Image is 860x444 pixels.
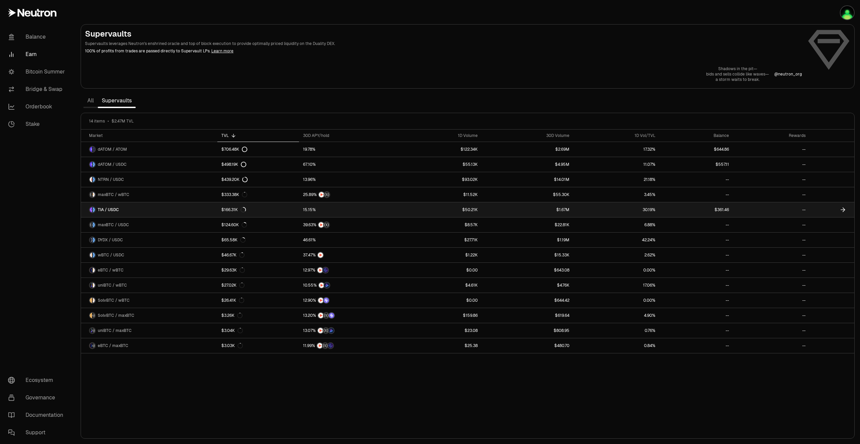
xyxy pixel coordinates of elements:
[3,46,73,63] a: Earn
[217,233,299,247] a: $65.58K
[733,338,810,353] a: --
[217,308,299,323] a: $3.26K
[317,343,322,348] img: NTRN
[573,187,660,202] a: 3.45%
[482,157,573,172] a: $4.95M
[733,202,810,217] a: --
[318,252,323,258] img: NTRN
[81,308,217,323] a: SolvBTC LogomaxBTC LogoSolvBTC / maxBTC
[303,252,394,258] button: NTRN
[217,293,299,308] a: $26.41K
[217,172,299,187] a: $439.20K
[221,328,243,333] div: $3.04K
[217,187,299,202] a: $333.38K
[98,192,129,197] span: maxBTC / wBTC
[737,133,806,138] div: Rewards
[482,248,573,262] a: $15.33K
[733,157,810,172] a: --
[98,252,124,258] span: wBTC / USDC
[81,263,217,278] a: eBTC LogowBTC LogoeBTC / wBTC
[573,308,660,323] a: 4.90%
[81,187,217,202] a: maxBTC LogowBTC LogomaxBTC / wBTC
[81,202,217,217] a: TIA LogoUSDC LogoTIA / USDC
[217,202,299,217] a: $166.31K
[221,177,248,182] div: $439.20K
[319,192,324,197] img: NTRN
[93,328,95,333] img: maxBTC Logo
[85,29,802,39] h2: Supervaults
[211,48,233,54] a: Learn more
[706,66,769,82] a: Shadows in the pit—bids and sells collide like waves—a storm waits to break.
[398,172,481,187] a: $93.02K
[299,278,398,293] a: NTRNBedrock Diamonds
[659,323,733,338] a: --
[3,115,73,133] a: Stake
[659,278,733,293] a: --
[221,313,243,318] div: $3.26K
[299,338,398,353] a: NTRNStructured PointsEtherFi Points
[324,222,329,228] img: Structured Points
[733,172,810,187] a: --
[299,308,398,323] a: NTRNStructured PointsSolv Points
[706,77,769,82] p: a storm waits to break.
[221,267,245,273] div: $29.63K
[90,267,92,273] img: eBTC Logo
[3,98,73,115] a: Orderbook
[98,298,130,303] span: SolvBTC / wBTC
[98,283,127,288] span: uniBTC / wBTC
[482,187,573,202] a: $55.30K
[85,48,802,54] p: 100% of profits from trades are passed directly to Supervault LPs.
[221,222,247,228] div: $124.60K
[98,147,127,152] span: dATOM / ATOM
[93,237,95,243] img: USDC Logo
[112,118,134,124] span: $2.47M TVL
[81,217,217,232] a: maxBTC LogoUSDC LogomaxBTC / USDC
[81,323,217,338] a: uniBTC LogomaxBTC LogouniBTC / maxBTC
[81,278,217,293] a: uniBTC LogowBTC LogouniBTC / wBTC
[324,298,329,303] img: Solv Points
[318,328,323,333] img: NTRN
[90,162,92,167] img: dATOM Logo
[303,327,394,334] button: NTRNStructured PointsBedrock Diamonds
[573,323,660,338] a: 0.76%
[93,298,95,303] img: wBTC Logo
[90,343,92,348] img: eBTC Logo
[328,343,333,348] img: EtherFi Points
[318,298,324,303] img: NTRN
[299,248,398,262] a: NTRN
[482,263,573,278] a: $643.08
[398,263,481,278] a: $0.00
[733,293,810,308] a: --
[733,248,810,262] a: --
[486,133,569,138] div: 30D Volume
[93,267,95,273] img: wBTC Logo
[329,328,334,333] img: Bedrock Diamonds
[3,406,73,424] a: Documentation
[93,207,95,212] img: USDC Logo
[329,313,334,318] img: Solv Points
[659,172,733,187] a: --
[90,313,92,318] img: SolvBTC Logo
[90,237,92,243] img: DYDX Logo
[398,323,481,338] a: $23.08
[398,248,481,262] a: $1.22K
[573,142,660,157] a: 17.32%
[299,323,398,338] a: NTRNStructured PointsBedrock Diamonds
[659,263,733,278] a: --
[303,133,394,138] div: 30D APY/hold
[398,308,481,323] a: $159.86
[299,263,398,278] a: NTRNEtherFi Points
[89,133,213,138] div: Market
[90,177,92,182] img: NTRN Logo
[319,283,324,288] img: NTRN
[322,343,328,348] img: Structured Points
[90,222,92,228] img: maxBTC Logo
[398,202,481,217] a: $50.21K
[3,63,73,81] a: Bitcoin Summer
[98,207,119,212] span: TIA / USDC
[659,338,733,353] a: --
[573,157,660,172] a: 11.07%
[573,278,660,293] a: 17.06%
[217,263,299,278] a: $29.63K
[398,142,481,157] a: $122.34K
